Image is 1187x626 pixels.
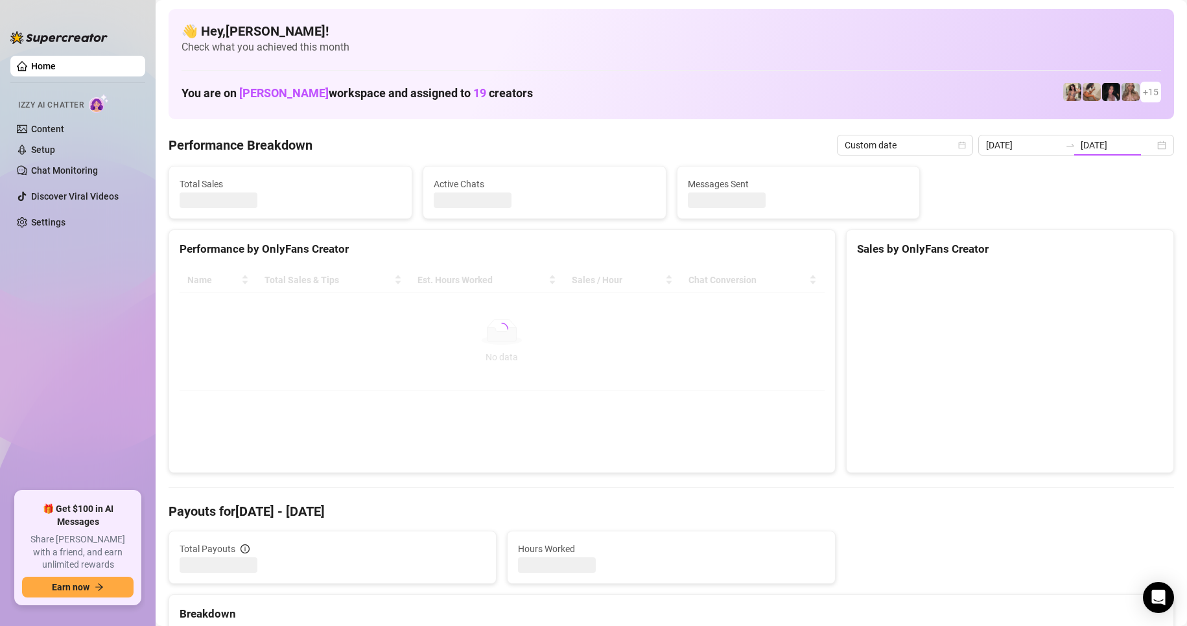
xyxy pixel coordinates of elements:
[169,502,1174,520] h4: Payouts for [DATE] - [DATE]
[1083,83,1101,101] img: Kayla (@kaylathaylababy)
[169,136,312,154] h4: Performance Breakdown
[52,582,89,592] span: Earn now
[22,503,134,528] span: 🎁 Get $100 in AI Messages
[180,177,401,191] span: Total Sales
[180,605,1163,623] div: Breakdown
[31,191,119,202] a: Discover Viral Videos
[18,99,84,111] span: Izzy AI Chatter
[518,542,824,556] span: Hours Worked
[31,61,56,71] a: Home
[1065,140,1075,150] span: swap-right
[434,177,655,191] span: Active Chats
[182,22,1161,40] h4: 👋 Hey, [PERSON_NAME] !
[89,94,109,113] img: AI Chatter
[31,217,65,227] a: Settings
[1143,582,1174,613] div: Open Intercom Messenger
[180,240,825,258] div: Performance by OnlyFans Creator
[182,86,533,100] h1: You are on workspace and assigned to creators
[10,31,108,44] img: logo-BBDzfeDw.svg
[688,177,910,191] span: Messages Sent
[180,542,235,556] span: Total Payouts
[1065,140,1075,150] span: to
[1143,85,1158,99] span: + 15
[22,533,134,572] span: Share [PERSON_NAME] with a friend, and earn unlimited rewards
[31,145,55,155] a: Setup
[857,240,1163,258] div: Sales by OnlyFans Creator
[473,86,486,100] span: 19
[958,141,966,149] span: calendar
[22,577,134,597] button: Earn nowarrow-right
[1102,83,1120,101] img: Baby (@babyyyybellaa)
[1122,83,1140,101] img: Kenzie (@dmaxkenz)
[239,86,329,100] span: [PERSON_NAME]
[95,583,104,592] span: arrow-right
[241,544,250,553] span: info-circle
[31,165,98,176] a: Chat Monitoring
[494,321,510,337] span: loading
[845,135,965,155] span: Custom date
[1063,83,1081,101] img: Avry (@avryjennervip)
[986,138,1060,152] input: Start date
[1081,138,1155,152] input: End date
[31,124,64,134] a: Content
[182,40,1161,54] span: Check what you achieved this month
